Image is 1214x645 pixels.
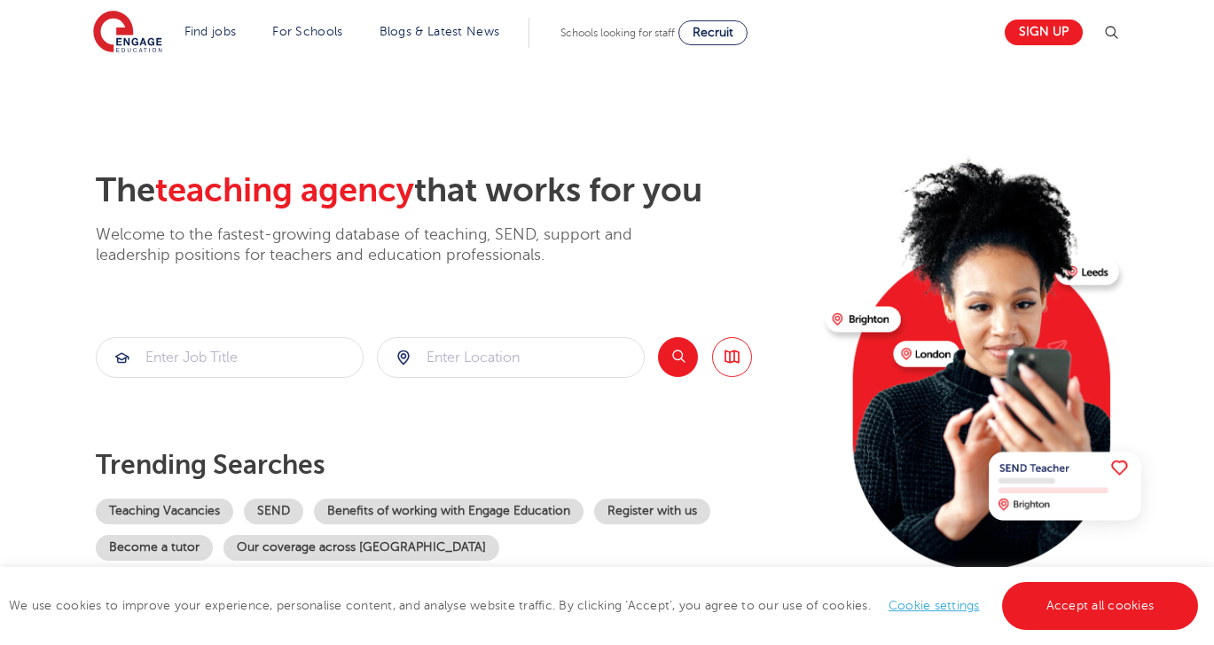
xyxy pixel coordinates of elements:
a: Benefits of working with Engage Education [314,499,584,524]
button: Search [658,337,698,377]
a: Our coverage across [GEOGRAPHIC_DATA] [223,535,499,561]
p: Welcome to the fastest-growing database of teaching, SEND, support and leadership positions for t... [96,224,681,266]
div: Submit [377,337,645,378]
img: Engage Education [93,11,162,55]
a: Find jobs [184,25,237,38]
a: Accept all cookies [1002,582,1199,630]
span: Schools looking for staff [560,27,675,39]
input: Submit [378,338,644,377]
a: Teaching Vacancies [96,499,233,524]
a: Recruit [678,20,748,45]
span: teaching agency [155,171,414,209]
span: Recruit [693,26,733,39]
a: Sign up [1005,20,1083,45]
a: Blogs & Latest News [380,25,500,38]
p: Trending searches [96,449,811,481]
input: Submit [97,338,363,377]
h2: The that works for you [96,170,811,211]
a: For Schools [272,25,342,38]
a: SEND [244,499,303,524]
span: We use cookies to improve your experience, personalise content, and analyse website traffic. By c... [9,599,1202,612]
a: Become a tutor [96,535,213,561]
div: Submit [96,337,364,378]
a: Register with us [594,499,710,524]
a: Cookie settings [889,599,980,612]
